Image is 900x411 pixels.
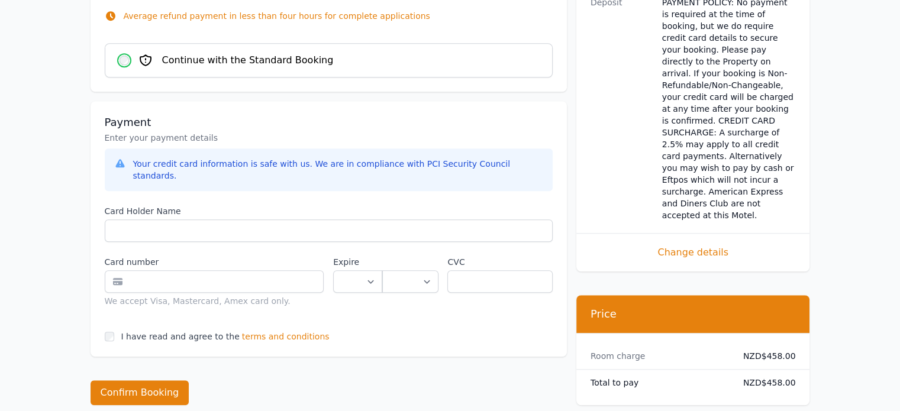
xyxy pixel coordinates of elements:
[105,256,324,268] label: Card number
[242,331,330,342] span: terms and conditions
[105,115,553,130] h3: Payment
[105,205,553,217] label: Card Holder Name
[105,132,553,144] p: Enter your payment details
[105,295,324,307] div: We accept Visa, Mastercard, Amex card only.
[333,256,382,268] label: Expire
[591,350,724,362] dt: Room charge
[591,377,724,389] dt: Total to pay
[591,245,796,260] span: Change details
[162,53,334,67] span: Continue with the Standard Booking
[121,332,240,341] label: I have read and agree to the
[91,380,189,405] button: Confirm Booking
[734,350,796,362] dd: NZD$458.00
[124,10,430,22] p: Average refund payment in less than four hours for complete applications
[382,256,438,268] label: .
[447,256,552,268] label: CVC
[734,377,796,389] dd: NZD$458.00
[591,307,796,321] h3: Price
[133,158,543,182] div: Your credit card information is safe with us. We are in compliance with PCI Security Council stan...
